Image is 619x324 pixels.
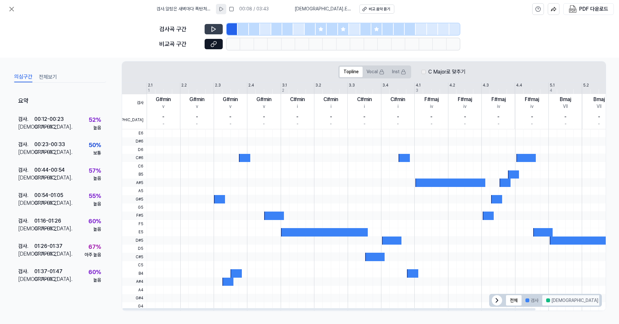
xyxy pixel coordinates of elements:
div: 3 [416,88,418,93]
div: 검사 . [18,242,34,250]
button: PDF 다운로드 [568,4,610,15]
div: [DEMOGRAPHIC_DATA] . [18,123,34,131]
div: G#min [223,96,238,103]
span: E5 [122,228,147,236]
span: D5 [122,245,147,253]
div: 2.3 [215,83,221,88]
div: v [263,103,265,110]
div: - [330,121,332,127]
div: - [430,113,433,121]
button: 전체보기 [39,72,57,82]
div: i [398,103,399,110]
div: 55 % [89,191,101,201]
span: A#4 [122,278,147,286]
svg: help [535,6,541,12]
div: 4 [550,88,552,93]
div: VII [563,103,568,110]
button: 의심구간 [14,72,32,82]
div: 높음 [93,226,101,233]
span: C#6 [122,154,147,162]
div: [DEMOGRAPHIC_DATA] . [18,148,34,156]
div: 2 [282,88,284,93]
div: 01:26 - 01:37 [34,242,62,250]
div: 검사 . [18,191,34,199]
div: 검사 . [18,268,34,275]
span: F5 [122,220,147,228]
div: 01:11 - 01:21 [34,250,58,258]
span: E6 [122,129,147,137]
div: G#min [156,96,171,103]
div: 2.1 [148,83,152,88]
div: 검사 . [18,217,34,225]
div: - [330,113,332,121]
div: - [531,121,533,127]
div: 4.4 [516,83,522,88]
div: iv [463,103,467,110]
span: B4 [122,269,147,277]
span: G4 [122,302,147,310]
button: 검사 [522,295,542,306]
button: 비교 음악 듣기 [359,5,394,14]
div: 비교 음악 듣기 [369,6,390,12]
div: 50 % [89,141,101,150]
div: - [397,113,399,121]
div: 높음 [93,277,101,283]
div: 검사 . [18,166,34,174]
div: 검사 . [18,115,34,123]
div: 요약 [13,92,106,111]
div: - [229,113,231,121]
div: i [364,103,365,110]
div: - [296,113,298,121]
div: 00:12 - 00:23 [34,115,64,123]
span: G5 [122,203,147,212]
div: - [196,121,198,127]
div: 2.4 [248,83,254,88]
div: 60 % [88,217,101,226]
div: 01:11 - 01:21 [34,174,58,181]
div: v [196,103,198,110]
div: iv [430,103,433,110]
span: A5 [122,187,147,195]
div: F#maj [458,96,472,103]
div: - [498,121,500,127]
button: Vocal [363,67,388,77]
div: 01:11 - 01:21 [34,199,58,207]
div: - [230,121,231,127]
span: 검사 [122,94,147,112]
div: v [229,103,231,110]
div: - [263,113,265,121]
div: [DEMOGRAPHIC_DATA] . [18,250,34,258]
label: C Major로 맞추기 [428,68,466,76]
div: 검사곡 구간 [159,25,201,34]
div: - [598,113,600,121]
span: [DEMOGRAPHIC_DATA] . El Perreito [295,6,352,12]
button: 전체 [506,295,522,306]
div: 3.4 [382,83,388,88]
div: C#min [357,96,372,103]
div: [DEMOGRAPHIC_DATA] . [18,275,34,283]
div: G#min [189,96,205,103]
div: 높음 [93,124,101,131]
div: - [263,121,265,127]
div: - [531,113,533,121]
div: v [162,103,164,110]
div: 검사 . [18,141,34,148]
div: - [363,113,366,121]
div: 5.2 [583,83,589,88]
div: i [331,103,332,110]
div: 3.1 [282,83,287,88]
span: C6 [122,162,147,170]
button: help [532,3,544,15]
div: 4.2 [449,83,455,88]
div: 보통 [93,150,101,156]
div: 00:44 - 00:54 [34,166,65,174]
span: A4 [122,286,147,294]
div: 00:08 / 03:43 [239,6,269,12]
div: F#maj [491,96,506,103]
div: 01:11 - 01:21 [34,123,58,131]
div: - [565,121,567,127]
span: A#5 [122,179,147,187]
div: 67 % [88,242,101,251]
div: 00:54 - 01:05 [34,191,63,199]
